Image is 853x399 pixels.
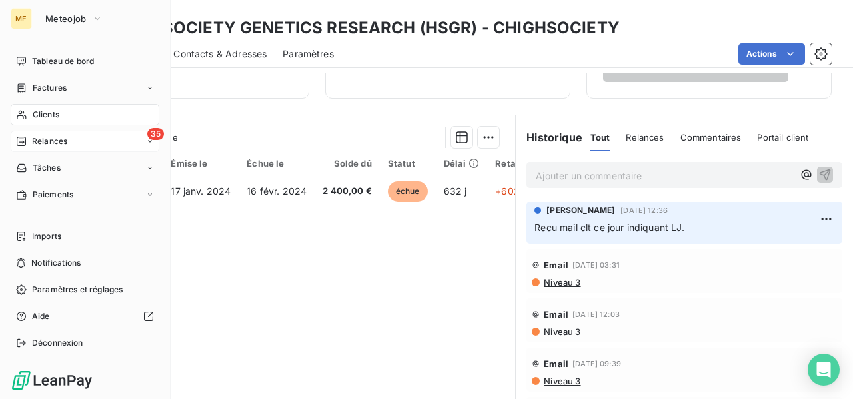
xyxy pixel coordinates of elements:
[247,185,307,197] span: 16 févr. 2024
[11,8,32,29] div: ME
[388,158,428,169] div: Statut
[544,358,568,369] span: Email
[247,158,307,169] div: Échue le
[444,185,467,197] span: 632 j
[542,376,580,386] span: Niveau 3
[388,181,428,202] span: échue
[534,222,684,233] span: Recu mail clt ce jour indiquant LJ.
[590,132,610,143] span: Tout
[283,47,334,61] span: Paramètres
[619,63,759,73] span: Voir
[323,185,372,198] span: 2 400,00 €
[32,337,83,349] span: Déconnexion
[117,16,620,40] h3: HIGH SOCIETY GENETICS RESEARCH (HSGR) - CHIGHSOCIETY
[33,162,61,174] span: Tâches
[32,230,61,242] span: Imports
[171,185,231,197] span: 17 janv. 2024
[546,204,615,216] span: [PERSON_NAME]
[171,158,231,169] div: Émise le
[444,158,480,169] div: Délai
[32,55,94,67] span: Tableau de bord
[626,132,664,143] span: Relances
[11,370,93,391] img: Logo LeanPay
[572,360,621,368] span: [DATE] 09:39
[544,260,568,270] span: Email
[680,132,742,143] span: Commentaires
[542,326,580,337] span: Niveau 3
[516,129,582,145] h6: Historique
[495,185,524,197] span: +602 j
[31,257,81,269] span: Notifications
[33,189,73,201] span: Paiements
[757,132,808,143] span: Portail client
[32,310,50,322] span: Aide
[572,310,620,318] span: [DATE] 12:03
[495,158,538,169] div: Retard
[32,284,123,296] span: Paramètres et réglages
[572,261,620,269] span: [DATE] 03:31
[173,47,267,61] span: Contacts & Adresses
[11,306,159,327] a: Aide
[808,354,840,386] div: Open Intercom Messenger
[33,82,67,94] span: Factures
[620,206,668,214] span: [DATE] 12:36
[738,43,805,65] button: Actions
[45,13,87,24] span: Meteojob
[147,128,164,140] span: 35
[33,109,59,121] span: Clients
[542,277,580,288] span: Niveau 3
[32,135,67,147] span: Relances
[323,158,372,169] div: Solde dû
[544,309,568,320] span: Email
